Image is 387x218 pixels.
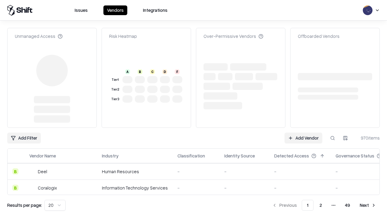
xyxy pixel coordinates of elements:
div: Unmanaged Access [15,33,63,39]
div: 970 items [356,135,380,141]
div: Identity Source [224,153,255,159]
button: Vendors [103,5,127,15]
p: Results per page: [7,202,42,208]
div: Governance Status [336,153,374,159]
div: Human Resources [102,168,168,175]
div: Tier 1 [110,77,120,82]
div: C [150,69,155,74]
div: Coralogix [38,185,57,191]
div: Offboarded Vendors [298,33,340,39]
button: Add Filter [7,133,41,144]
div: - [224,168,265,175]
button: 1 [302,200,314,211]
button: Integrations [139,5,171,15]
div: Tier 3 [110,97,120,102]
div: B [138,69,142,74]
div: B [12,185,18,191]
div: - [177,168,215,175]
div: Information Technology Services [102,185,168,191]
div: B [12,168,18,174]
div: Detected Access [274,153,309,159]
div: - [274,168,326,175]
a: Add Vendor [285,133,322,144]
div: Tier 2 [110,87,120,92]
button: Issues [71,5,91,15]
img: Coralogix [29,185,35,191]
nav: pagination [268,200,380,211]
div: A [125,69,130,74]
div: - [177,185,215,191]
div: Over-Permissive Vendors [203,33,263,39]
button: Next [356,200,380,211]
button: 2 [315,200,327,211]
img: Deel [29,168,35,174]
div: Deel [38,168,47,175]
div: Industry [102,153,119,159]
button: 49 [340,200,355,211]
div: - [224,185,265,191]
div: - [274,185,326,191]
div: Classification [177,153,205,159]
div: Vendor Name [29,153,56,159]
div: D [162,69,167,74]
div: F [175,69,180,74]
div: Risk Heatmap [109,33,137,39]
